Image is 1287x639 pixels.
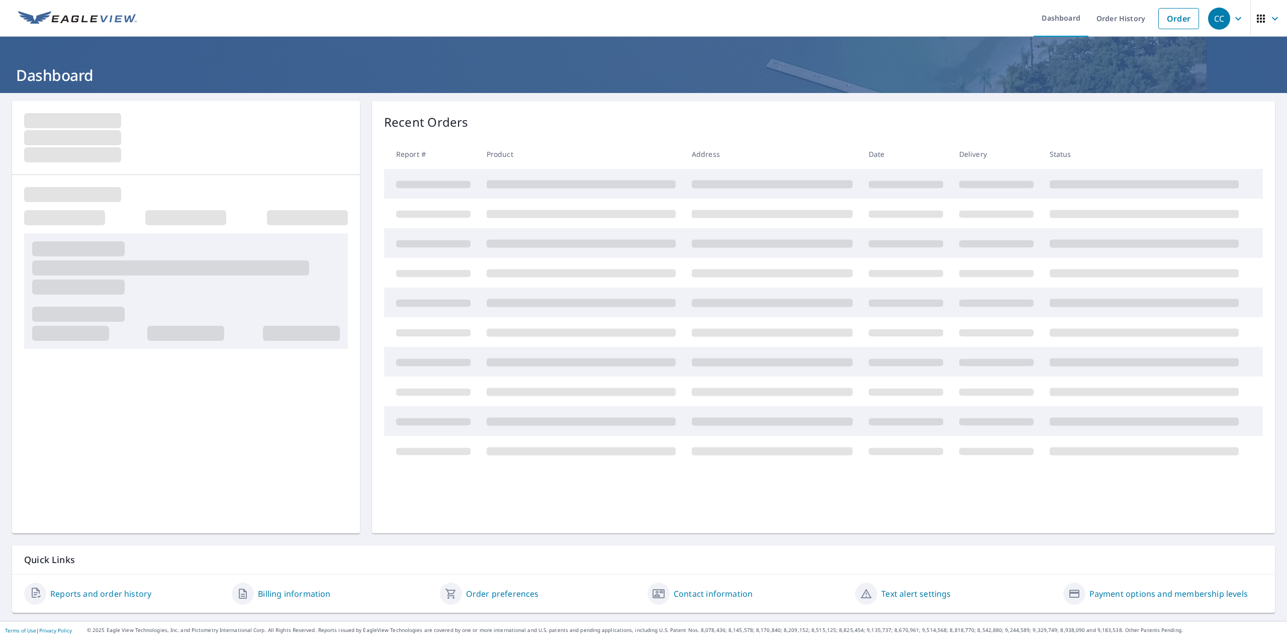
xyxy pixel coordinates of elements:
[466,588,539,600] a: Order preferences
[39,627,72,634] a: Privacy Policy
[5,627,36,634] a: Terms of Use
[87,626,1282,634] p: © 2025 Eagle View Technologies, Inc. and Pictometry International Corp. All Rights Reserved. Repo...
[951,139,1042,169] th: Delivery
[258,588,330,600] a: Billing information
[384,139,479,169] th: Report #
[1208,8,1230,30] div: CC
[881,588,951,600] a: Text alert settings
[5,627,72,633] p: |
[1158,8,1199,29] a: Order
[1089,588,1248,600] a: Payment options and membership levels
[861,139,951,169] th: Date
[479,139,684,169] th: Product
[384,113,469,131] p: Recent Orders
[1042,139,1247,169] th: Status
[24,554,1263,566] p: Quick Links
[674,588,753,600] a: Contact information
[50,588,151,600] a: Reports and order history
[18,11,137,26] img: EV Logo
[12,65,1275,85] h1: Dashboard
[684,139,861,169] th: Address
